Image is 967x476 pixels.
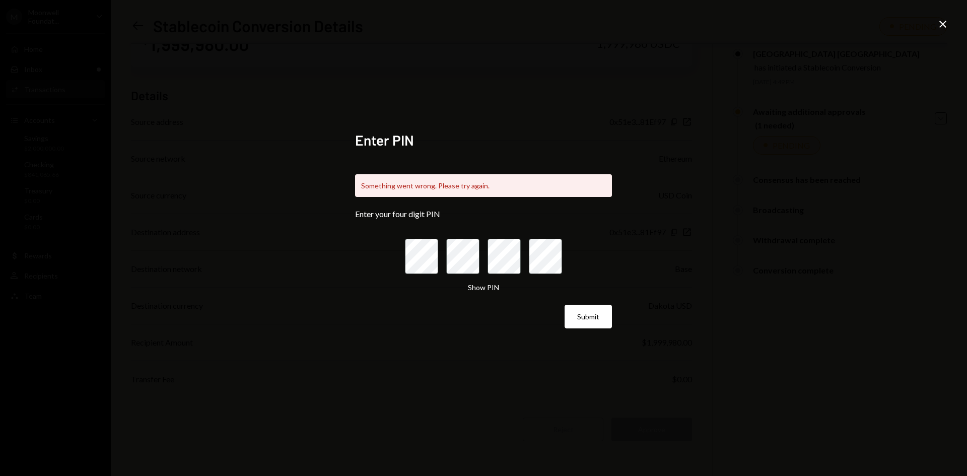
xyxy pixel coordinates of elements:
[529,239,562,274] input: pin code 4 of 4
[355,209,612,219] div: Enter your four digit PIN
[468,283,499,293] button: Show PIN
[488,239,521,274] input: pin code 3 of 4
[405,239,438,274] input: pin code 1 of 4
[565,305,612,328] button: Submit
[355,174,612,197] div: Something went wrong. Please try again.
[446,239,479,274] input: pin code 2 of 4
[355,130,612,150] h2: Enter PIN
